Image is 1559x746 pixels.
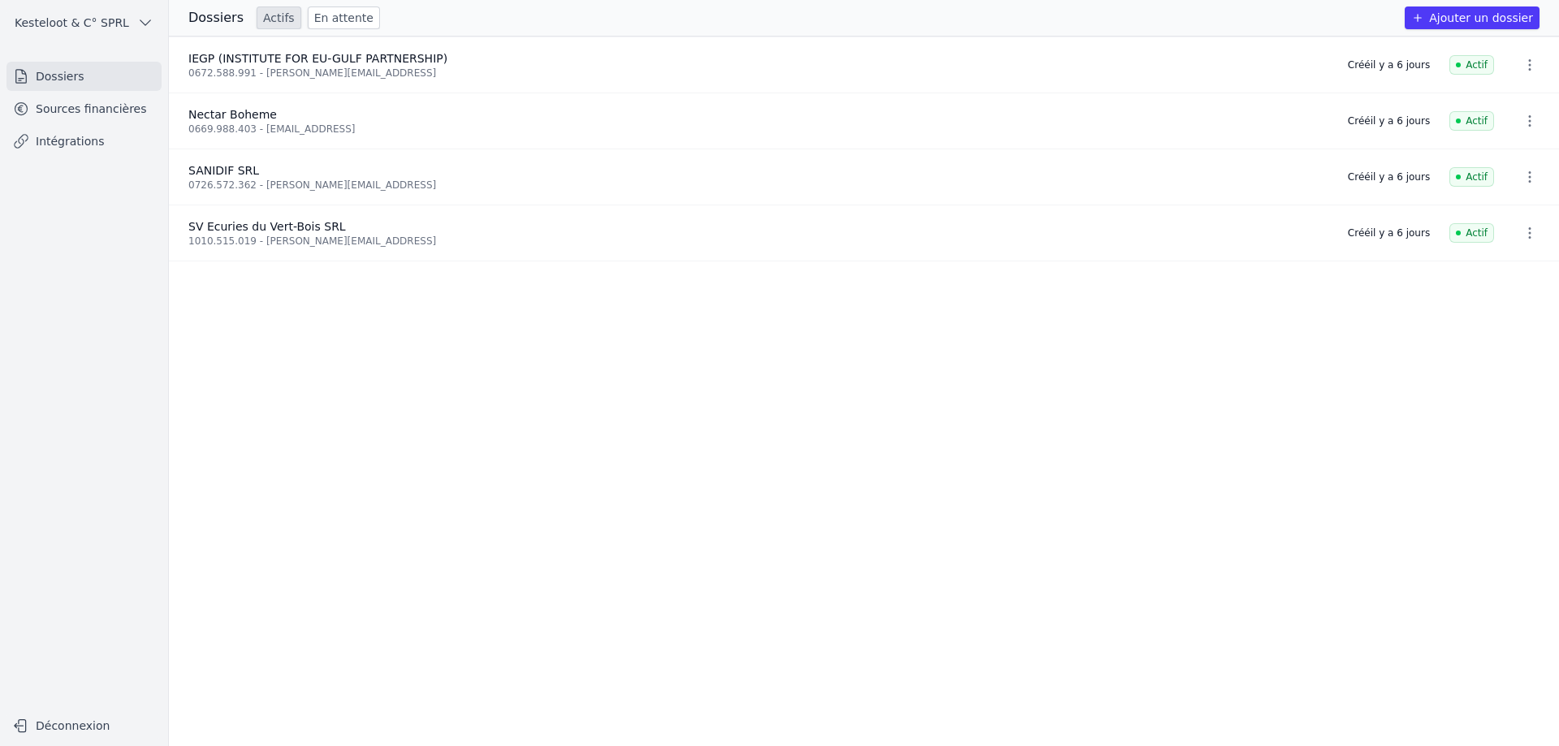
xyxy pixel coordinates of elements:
[1449,167,1494,187] span: Actif
[188,52,447,65] span: IEGP (INSTITUTE FOR EU-GULF PARTNERSHIP)
[188,179,1328,192] div: 0726.572.362 - [PERSON_NAME][EMAIL_ADDRESS]
[188,164,259,177] span: SANIDIF SRL
[1449,223,1494,243] span: Actif
[6,94,162,123] a: Sources financières
[15,15,129,31] span: Kesteloot & C° SPRL
[1348,170,1430,183] div: Créé il y a 6 jours
[1348,226,1430,239] div: Créé il y a 6 jours
[6,62,162,91] a: Dossiers
[1449,111,1494,131] span: Actif
[257,6,301,29] a: Actifs
[1348,114,1430,127] div: Créé il y a 6 jours
[308,6,380,29] a: En attente
[6,127,162,156] a: Intégrations
[188,123,1328,136] div: 0669.988.403 - [EMAIL_ADDRESS]
[188,67,1328,80] div: 0672.588.991 - [PERSON_NAME][EMAIL_ADDRESS]
[188,108,277,121] span: Nectar Boheme
[188,235,1328,248] div: 1010.515.019 - [PERSON_NAME][EMAIL_ADDRESS]
[6,713,162,739] button: Déconnexion
[1348,58,1430,71] div: Créé il y a 6 jours
[6,10,162,36] button: Kesteloot & C° SPRL
[1449,55,1494,75] span: Actif
[188,220,346,233] span: SV Ecuries du Vert-Bois SRL
[1405,6,1540,29] button: Ajouter un dossier
[188,8,244,28] h3: Dossiers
